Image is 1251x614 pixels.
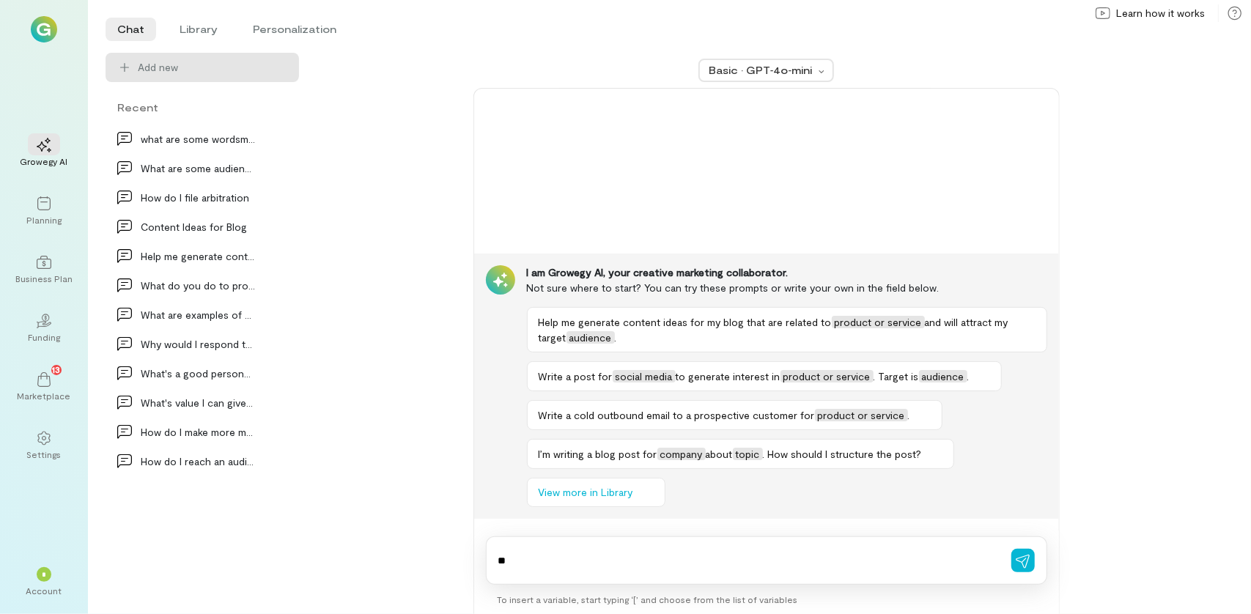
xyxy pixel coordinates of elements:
div: what are some wordsmithing words to use for marke… [141,131,255,147]
button: Help me generate content ideas for my blog that are related toproduct or serviceand will attract ... [527,307,1047,352]
li: Personalization [241,18,348,41]
div: Growegy AI [21,155,68,167]
li: Library [168,18,229,41]
span: . [967,370,970,382]
span: Write a post for [539,370,613,382]
span: Add new [138,60,287,75]
div: Recent [106,100,299,115]
a: Planning [18,185,70,237]
span: . [908,409,910,421]
a: Funding [18,302,70,355]
button: I’m writing a blog post forcompanyabouttopic. How should I structure the post? [527,439,954,469]
div: Funding [28,331,60,343]
span: . How should I structure the post? [763,448,922,460]
span: Write a cold outbound email to a prospective customer for [539,409,815,421]
div: How do I make more money out of $160? [141,424,255,440]
button: Write a cold outbound email to a prospective customer forproduct or service. [527,400,942,430]
span: product or service [832,316,925,328]
span: product or service [781,370,874,382]
span: I’m writing a blog post for [539,448,657,460]
span: . Target is [874,370,919,382]
span: social media [613,370,676,382]
div: Not sure where to start? You can try these prompts or write your own in the field below. [527,280,1047,295]
div: What's value I can give to my viewers in the form… [141,395,255,410]
div: Help me generate content ideas for my blog that a… [141,248,255,264]
a: Business Plan [18,243,70,296]
a: Growegy AI [18,126,70,179]
span: product or service [815,409,908,421]
button: View more in Library [527,478,665,507]
div: What do you do to promote local events [141,278,255,293]
div: Settings [27,448,62,460]
div: Content Ideas for Blog [141,219,255,234]
span: about [706,448,733,460]
span: topic [733,448,763,460]
span: audience [567,331,615,344]
span: 13 [53,363,61,376]
div: *Account [18,555,70,608]
a: Settings [18,419,70,472]
span: and will attract my target [539,316,1008,344]
span: audience [919,370,967,382]
div: Planning [26,214,62,226]
div: To insert a variable, start typing ‘[’ and choose from the list of variables [486,585,1047,614]
div: How do I reach an audience for men's suicide? [141,454,255,469]
div: Account [26,585,62,596]
li: Chat [106,18,156,41]
div: What are examples of evergreen content for person… [141,307,255,322]
a: Marketplace [18,360,70,413]
div: I am Growegy AI, your creative marketing collaborator. [527,265,1047,280]
div: Why would I respond to the haters comments on soc… [141,336,255,352]
span: Help me generate content ideas for my blog that are related to [539,316,832,328]
button: Write a post forsocial mediato generate interest inproduct or service. Target isaudience. [527,361,1002,391]
div: What are some audiences that are interested in re… [141,160,255,176]
span: View more in Library [539,485,633,500]
div: Basic · GPT‑4o‑mini [709,63,814,78]
div: Business Plan [15,273,73,284]
span: Learn how it works [1116,6,1205,21]
div: How do I file arbitration [141,190,255,205]
div: What's a good personal branding subjects to cover… [141,366,255,381]
span: . [615,331,617,344]
span: company [657,448,706,460]
div: Marketplace [18,390,71,402]
span: to generate interest in [676,370,781,382]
